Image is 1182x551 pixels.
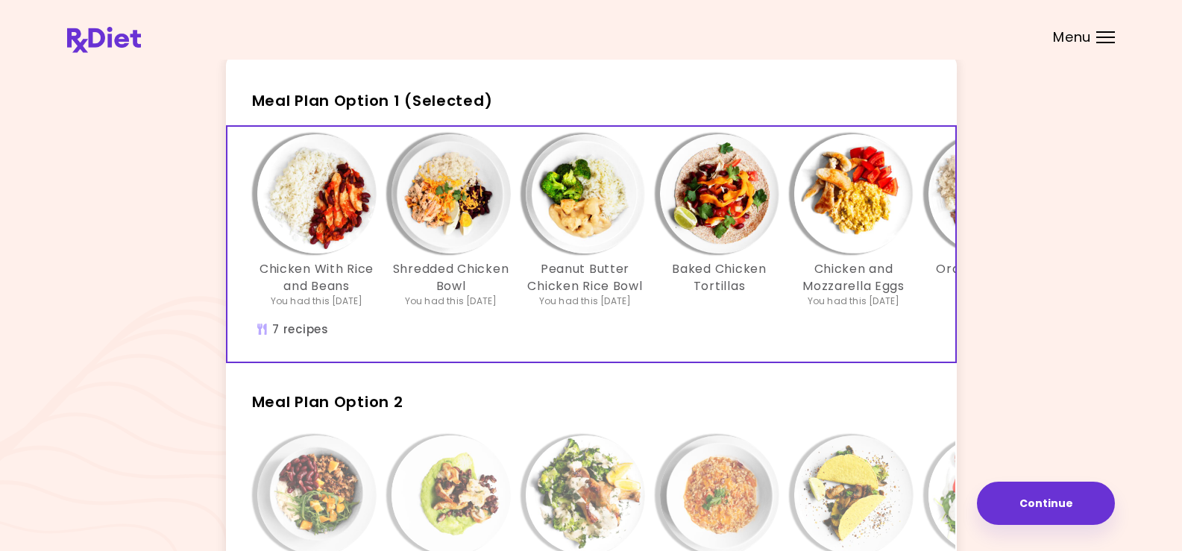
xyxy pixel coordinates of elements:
[392,261,511,295] h3: Shredded Chicken Bowl
[977,482,1115,525] button: Continue
[928,261,1048,295] h3: Orange Beans & Rice
[921,134,1055,308] div: Info - Orange Beans & Rice - Meal Plan Option 1 (Selected)
[271,295,363,308] div: You had this [DATE]
[653,134,787,308] div: Info - Baked Chicken Tortillas - Meal Plan Option 1 (Selected)
[808,295,900,308] div: You had this [DATE]
[252,391,403,412] span: Meal Plan Option 2
[518,134,653,308] div: Info - Peanut Butter Chicken Rice Bowl - Meal Plan Option 1 (Selected)
[539,295,632,308] div: You had this [DATE]
[660,261,779,295] h3: Baked Chicken Tortillas
[405,295,497,308] div: You had this [DATE]
[250,134,384,308] div: Info - Chicken With Rice and Beans - Meal Plan Option 1 (Selected)
[257,261,377,295] h3: Chicken With Rice and Beans
[787,134,921,308] div: Info - Chicken and Mozzarella Eggs - Meal Plan Option 1 (Selected)
[384,134,518,308] div: Info - Shredded Chicken Bowl - Meal Plan Option 1 (Selected)
[526,261,645,295] h3: Peanut Butter Chicken Rice Bowl
[794,261,914,295] h3: Chicken and Mozzarella Eggs
[1053,31,1091,44] span: Menu
[252,90,493,111] span: Meal Plan Option 1 (Selected)
[67,27,141,53] img: RxDiet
